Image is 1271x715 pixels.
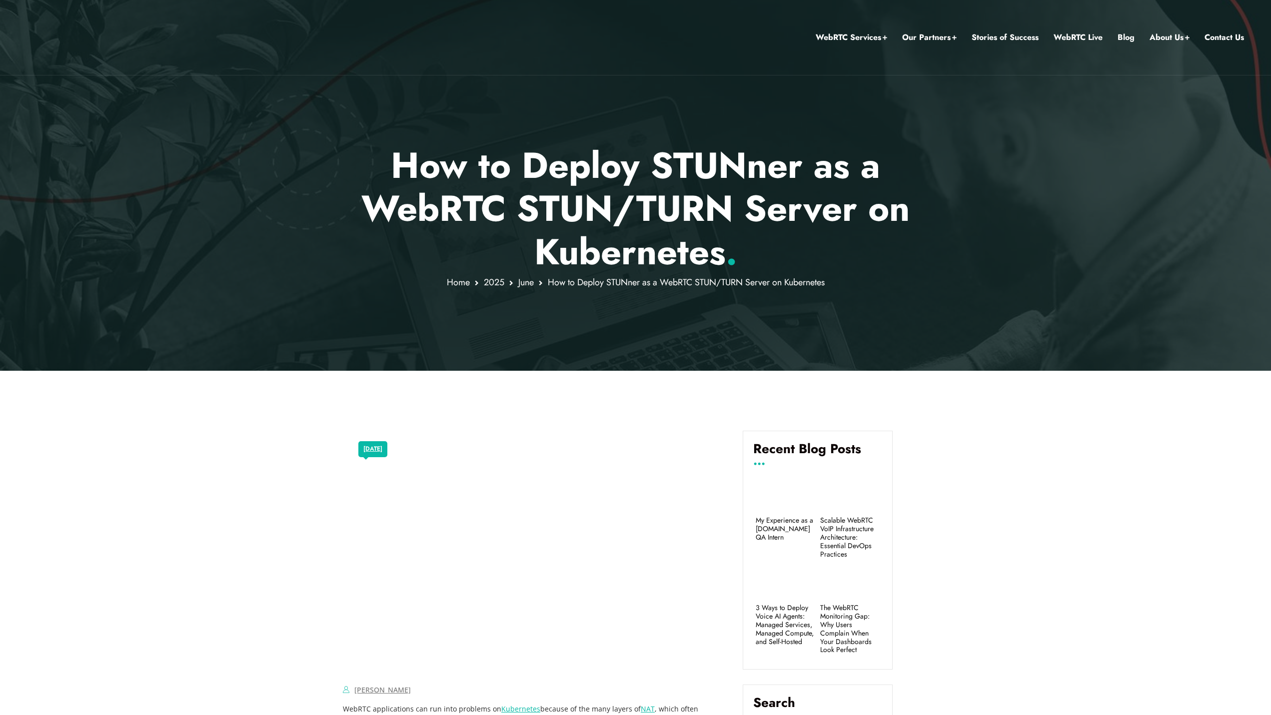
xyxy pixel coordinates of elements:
a: Stories of Success [972,31,1039,44]
a: [DATE] [363,443,382,456]
a: The WebRTC Monitoring Gap: Why Users Complain When Your Dashboards Look Perfect [820,604,880,654]
a: My Experience as a [DOMAIN_NAME] QA Intern [756,516,815,541]
a: 2025 [484,276,504,289]
a: [PERSON_NAME] [354,685,411,695]
a: Blog [1118,31,1135,44]
a: WebRTC Services [816,31,887,44]
a: Our Partners [902,31,957,44]
a: About Us [1150,31,1190,44]
a: June [518,276,534,289]
a: Scalable WebRTC VoIP Infrastructure Architecture: Essential DevOps Practices [820,516,880,558]
span: How to Deploy STUNner as a WebRTC STUN/TURN Server on Kubernetes [548,276,825,289]
a: Home [447,276,470,289]
a: Contact Us [1205,31,1244,44]
a: Kubernetes [501,704,540,714]
a: 3 Ways to Deploy Voice AI Agents: Managed Services, Managed Compute, and Self-Hosted [756,604,815,646]
p: How to Deploy STUNner as a WebRTC STUN/TURN Server on Kubernetes [343,144,928,273]
a: WebRTC Live [1054,31,1103,44]
h4: Recent Blog Posts [753,441,882,464]
a: NAT [641,704,655,714]
span: . [726,226,737,278]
